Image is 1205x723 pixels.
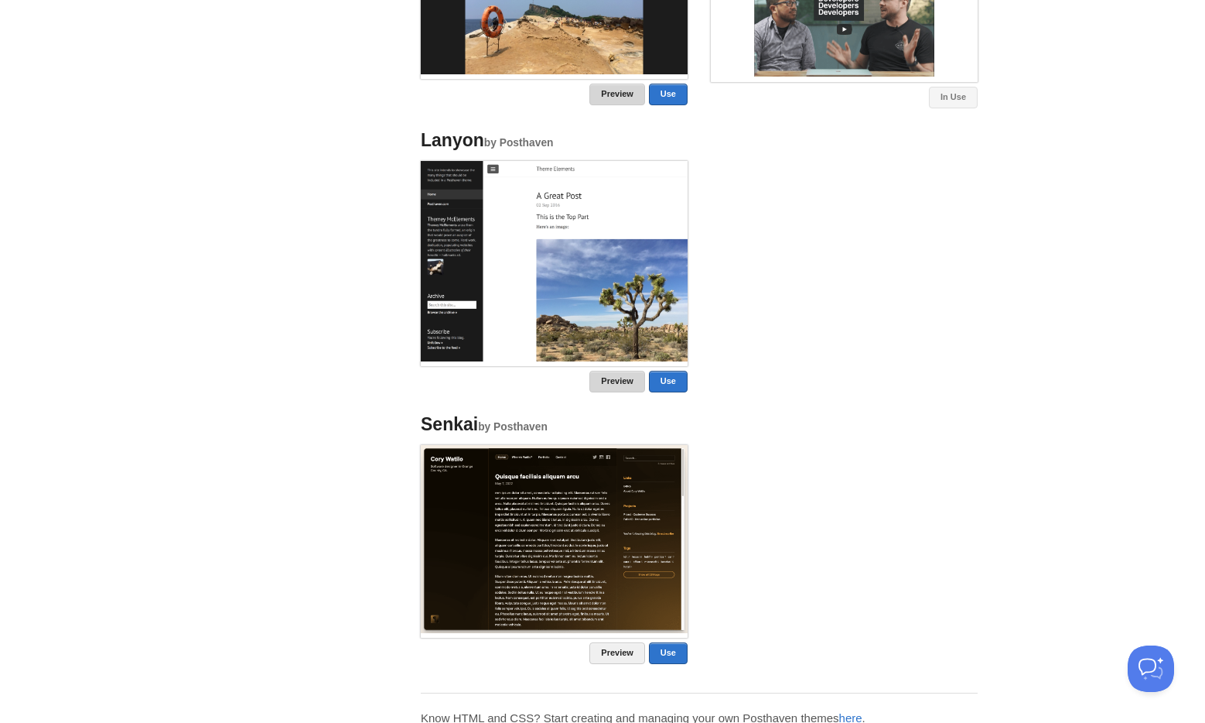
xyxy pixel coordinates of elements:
[478,421,548,433] small: by Posthaven
[929,87,978,108] a: In Use
[1128,646,1174,692] iframe: Help Scout Beacon - Open
[421,415,688,434] h4: Senkai
[421,445,688,632] img: Screenshot
[421,161,688,361] img: Screenshot
[589,642,645,664] a: Preview
[589,371,645,392] a: Preview
[589,84,645,105] a: Preview
[649,84,688,105] a: Use
[649,371,688,392] a: Use
[421,131,688,150] h4: Lanyon
[484,137,554,149] small: by Posthaven
[649,642,688,664] a: Use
